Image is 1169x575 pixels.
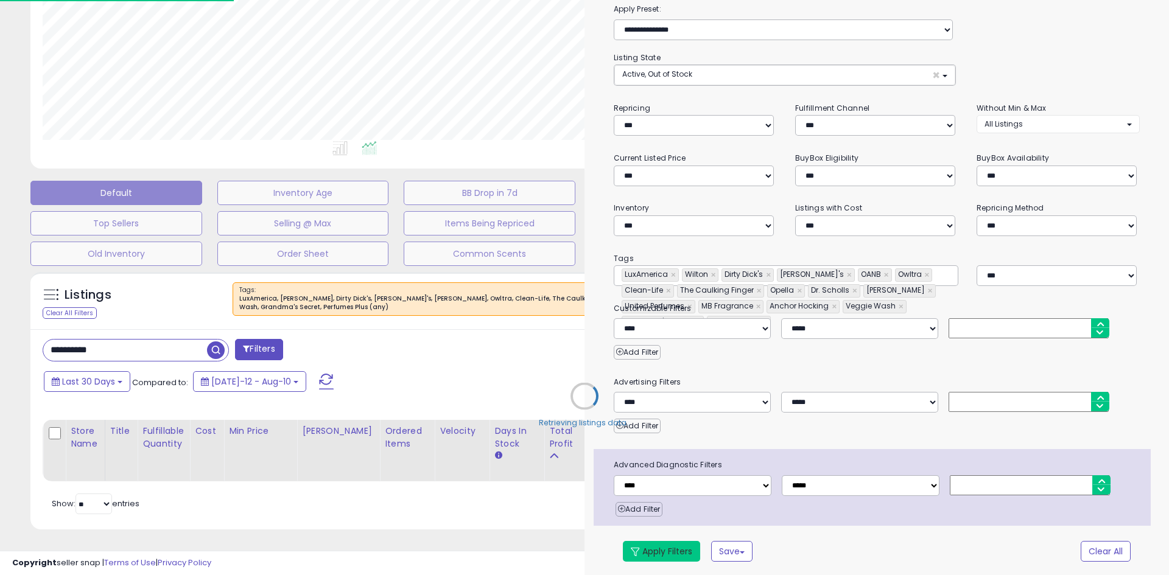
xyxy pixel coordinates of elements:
div: Retrieving listings data.. [539,417,630,428]
button: Clear All [1081,541,1131,562]
small: Listing State [614,52,661,63]
label: Apply Preset: [605,2,1149,16]
small: Tags [605,252,1149,265]
button: Active, Out of Stock × [614,65,955,85]
button: All Listings [977,115,1140,133]
button: Apply Filters [623,541,700,562]
small: Fulfillment Channel [795,103,869,113]
small: BuyBox Eligibility [795,153,858,163]
small: Current Listed Price [614,153,686,163]
button: Save [711,541,753,562]
span: × [932,69,940,82]
small: Without Min & Max [977,103,1047,113]
small: Inventory [614,203,649,213]
small: Repricing [614,103,650,113]
small: Repricing Method [977,203,1044,213]
span: Active, Out of Stock [622,69,692,79]
small: Listings with Cost [795,203,862,213]
span: All Listings [985,119,1023,129]
small: BuyBox Availability [977,153,1049,163]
